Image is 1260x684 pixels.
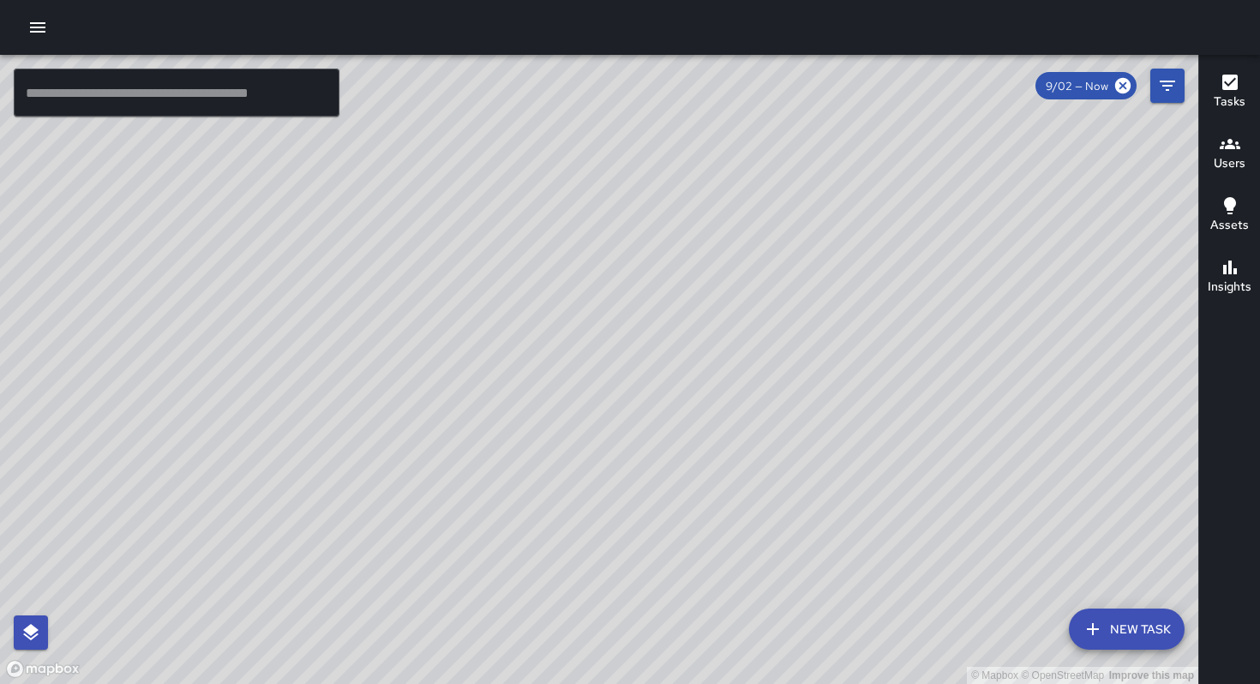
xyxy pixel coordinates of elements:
[1035,79,1119,93] span: 9/02 — Now
[1069,609,1185,650] button: New Task
[1208,278,1251,297] h6: Insights
[1199,247,1260,309] button: Insights
[1199,62,1260,123] button: Tasks
[1214,93,1245,111] h6: Tasks
[1210,216,1249,235] h6: Assets
[1199,185,1260,247] button: Assets
[1035,72,1137,99] div: 9/02 — Now
[1150,69,1185,103] button: Filters
[1214,154,1245,173] h6: Users
[1199,123,1260,185] button: Users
